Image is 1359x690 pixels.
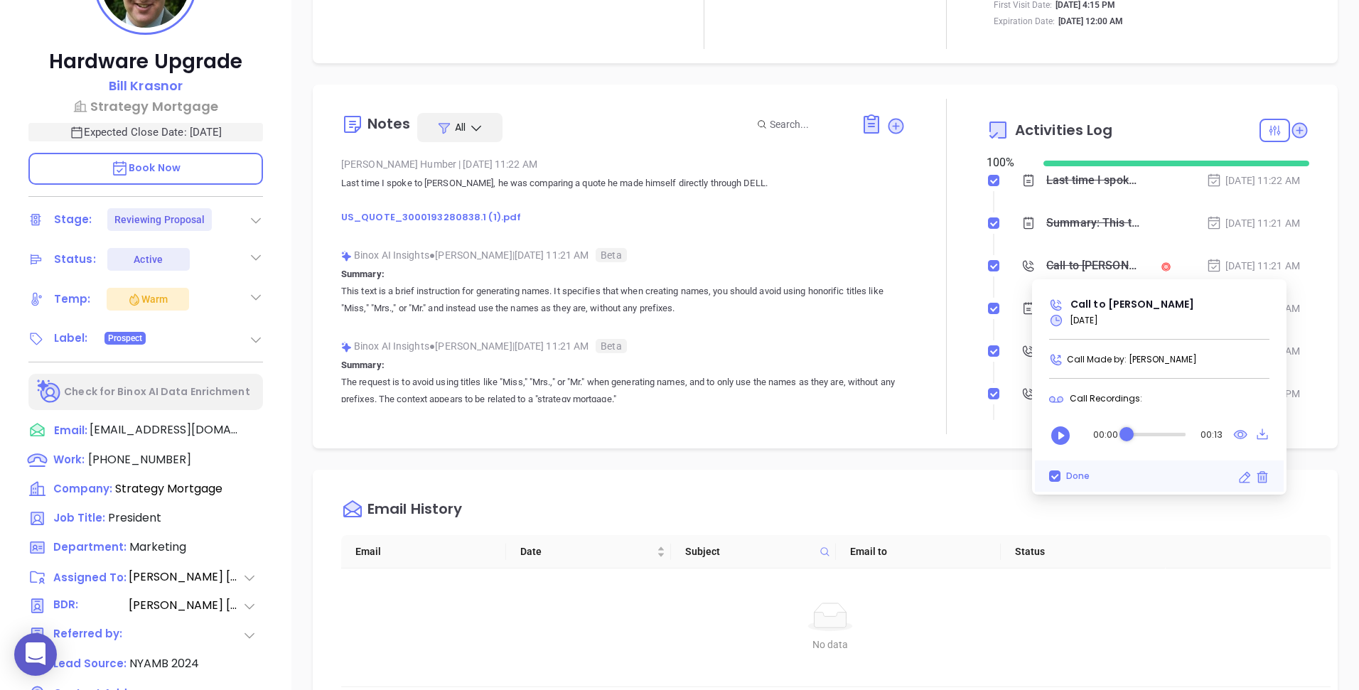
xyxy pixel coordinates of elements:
[53,597,127,615] span: BDR:
[1046,170,1140,191] div: Last time I spoke to [PERSON_NAME], he was comparing a quote he made himself directly through DEL...
[341,153,906,175] div: [PERSON_NAME] Humber [DATE] 11:22 AM
[367,502,462,521] div: Email History
[358,637,1303,652] div: No data
[987,154,1026,171] div: 100 %
[1046,421,1075,449] button: Play
[108,510,161,526] span: President
[1058,15,1123,28] p: [DATE] 12:00 AM
[1046,255,1140,276] div: Call to [PERSON_NAME]
[341,342,352,352] img: svg%3e
[53,481,112,496] span: Company:
[1200,430,1223,439] div: 00:13
[367,117,411,131] div: Notes
[54,328,88,349] div: Label:
[54,289,91,310] div: Temp:
[506,535,671,568] th: Date
[64,384,249,399] p: Check for Binox AI Data Enrichment
[685,544,814,559] span: Subject
[341,251,352,262] img: svg%3e
[127,291,168,308] div: Warm
[770,117,845,132] input: Search...
[1046,212,1140,234] div: Summary: This text is a brief instruction for generating names. It specifies that when creating n...
[53,510,105,525] span: Job Title:
[455,120,466,134] span: All
[129,597,242,615] span: [PERSON_NAME] [PERSON_NAME]
[1093,430,1118,439] div: 00:00
[341,535,506,568] th: Email
[37,379,62,404] img: Ai-Enrich-DaqCidB-.svg
[994,15,1055,28] p: Expiration Date:
[1070,392,1142,404] span: Call Recordings:
[341,244,906,266] div: Binox AI Insights [PERSON_NAME] | [DATE] 11:21 AM
[115,480,222,497] span: Strategy Mortgage
[1206,173,1300,188] div: [DATE] 11:22 AM
[429,249,436,261] span: ●
[341,374,906,408] p: The request is to avoid using titles like "Miss," "Mrs.," or "Mr." when generating names, and to ...
[129,655,199,672] span: NYAMB 2024
[1015,123,1112,137] span: Activities Log
[341,269,385,279] b: Summary:
[1127,428,1186,442] div: Audio progress control
[341,283,906,317] p: This text is a brief instruction for generating names. It specifies that when creating names, you...
[1001,535,1166,568] th: Status
[28,97,263,116] a: Strategy Mortgage
[108,330,143,346] span: Prospect
[1070,297,1194,311] span: Call to [PERSON_NAME]
[54,421,87,440] span: Email:
[53,570,127,586] span: Assigned To:
[111,161,181,175] span: Book Now
[836,535,1001,568] th: Email to
[109,76,183,97] a: Bill Krasnor
[1058,414,1233,456] div: Audio player
[28,123,263,141] p: Expected Close Date: [DATE]
[114,208,205,231] div: Reviewing Proposal
[341,175,906,226] p: Last time I spoke to [PERSON_NAME], he was comparing a quote he made himself directly through DELL.
[53,626,127,644] span: Referred by:
[341,360,385,370] b: Summary:
[1067,353,1197,365] span: Call Made by: [PERSON_NAME]
[1070,314,1098,326] span: [DATE]
[596,248,626,262] span: Beta
[1206,258,1300,274] div: [DATE] 11:21 AM
[596,339,626,353] span: Beta
[129,539,186,555] span: Marketing
[53,539,127,554] span: Department:
[429,340,436,352] span: ●
[109,76,183,95] p: Bill Krasnor
[341,210,521,224] a: US_QUOTE_3000193280838.1 (1).pdf
[54,249,96,270] div: Status:
[88,451,191,468] span: [PHONE_NUMBER]
[90,421,239,438] span: [EMAIL_ADDRESS][DOMAIN_NAME]
[458,158,461,170] span: |
[1206,215,1300,231] div: [DATE] 11:21 AM
[54,209,92,230] div: Stage:
[520,544,654,559] span: Date
[53,452,85,467] span: Work:
[134,248,163,271] div: Active
[341,335,906,357] div: Binox AI Insights [PERSON_NAME] | [DATE] 11:21 AM
[129,568,242,586] span: [PERSON_NAME] [PERSON_NAME]
[28,49,263,75] p: Hardware Upgrade
[1066,470,1090,482] span: Done
[53,656,127,671] span: Lead Source:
